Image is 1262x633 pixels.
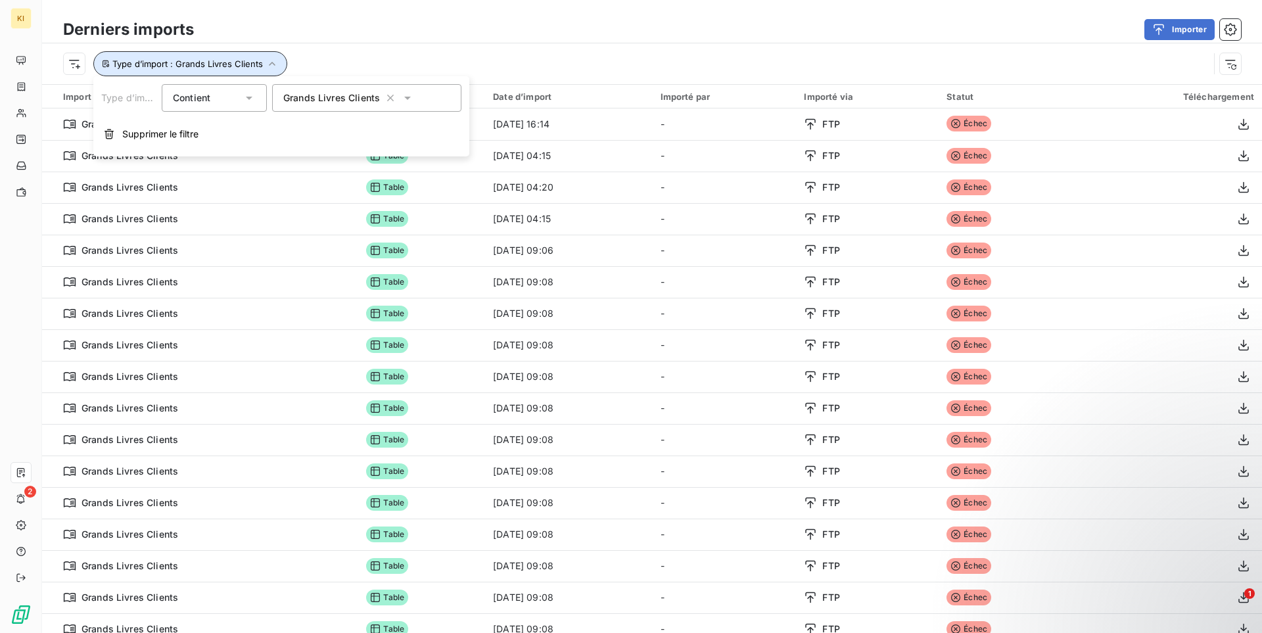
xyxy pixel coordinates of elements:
span: Grands Livres Clients [82,496,178,509]
span: Contient [173,92,210,103]
span: Grands Livres Clients [82,275,178,289]
span: Grands Livres Clients [82,118,178,131]
span: Échec [947,558,991,574]
td: [DATE] 09:06 [485,235,652,266]
span: Type d’import : Grands Livres Clients [112,59,263,69]
td: [DATE] 09:08 [485,487,652,519]
span: Table [366,463,408,479]
span: FTP [822,559,839,573]
span: Échec [947,179,991,195]
span: FTP [822,212,839,225]
td: - [653,140,797,172]
span: Échec [947,243,991,258]
img: Logo LeanPay [11,604,32,625]
td: - [653,235,797,266]
h3: Derniers imports [63,18,194,41]
span: Table [366,211,408,227]
td: - [653,266,797,298]
td: [DATE] 09:08 [485,456,652,487]
span: FTP [822,307,839,320]
span: FTP [822,118,839,131]
span: Table [366,369,408,385]
span: Grands Livres Clients [82,559,178,573]
span: Échec [947,337,991,353]
td: [DATE] 09:08 [485,582,652,613]
td: [DATE] 09:08 [485,361,652,392]
span: Échec [947,306,991,321]
td: - [653,456,797,487]
span: Table [366,243,408,258]
td: - [653,298,797,329]
td: [DATE] 04:20 [485,172,652,203]
span: FTP [822,149,839,162]
span: Table [366,306,408,321]
span: Grands Livres Clients [82,244,178,257]
span: Grands Livres Clients [82,465,178,478]
td: - [653,108,797,140]
span: Échec [947,590,991,605]
div: Importé via [804,91,931,102]
span: FTP [822,275,839,289]
td: - [653,329,797,361]
td: - [653,172,797,203]
span: Grands Livres Clients [82,591,178,604]
span: Table [366,400,408,416]
td: - [653,487,797,519]
span: Grands Livres Clients [82,402,178,415]
span: Échec [947,211,991,227]
span: Échec [947,274,991,290]
span: Table [366,527,408,542]
span: Table [366,558,408,574]
span: FTP [822,433,839,446]
td: [DATE] 09:08 [485,424,652,456]
span: Table [366,337,408,353]
div: Import [63,91,350,103]
span: 1 [1244,588,1255,599]
div: Statut [947,91,1063,102]
span: Table [366,495,408,511]
td: [DATE] 09:08 [485,266,652,298]
button: Importer [1144,19,1215,40]
div: KI [11,8,32,29]
span: Grands Livres Clients [283,91,380,105]
span: FTP [822,528,839,541]
button: Type d’import : Grands Livres Clients [93,51,287,76]
div: Téléchargement [1079,91,1254,102]
div: Date d’import [493,91,644,102]
span: Table [366,590,408,605]
span: Échec [947,463,991,479]
span: Grands Livres Clients [82,181,178,194]
iframe: Intercom notifications message [999,505,1262,598]
td: - [653,424,797,456]
span: Grands Livres Clients [82,528,178,541]
td: [DATE] 09:08 [485,329,652,361]
button: Supprimer le filtre [93,120,469,149]
td: [DATE] 04:15 [485,140,652,172]
span: Grands Livres Clients [82,307,178,320]
span: Échec [947,432,991,448]
td: - [653,550,797,582]
span: Grands Livres Clients [82,149,178,162]
span: Type d’import [101,92,163,103]
td: - [653,519,797,550]
span: Échec [947,527,991,542]
td: [DATE] 09:08 [485,298,652,329]
span: Échec [947,116,991,131]
span: FTP [822,244,839,257]
td: - [653,582,797,613]
iframe: Intercom live chat [1217,588,1249,620]
span: Table [366,179,408,195]
span: Grands Livres Clients [82,212,178,225]
div: Importé par [661,91,789,102]
span: Supprimer le filtre [122,128,199,141]
td: [DATE] 09:08 [485,550,652,582]
span: Table [366,432,408,448]
span: Échec [947,369,991,385]
span: FTP [822,496,839,509]
span: FTP [822,181,839,194]
span: Grands Livres Clients [82,433,178,446]
td: [DATE] 16:14 [485,108,652,140]
span: 2 [24,486,36,498]
span: Échec [947,400,991,416]
td: [DATE] 04:15 [485,203,652,235]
